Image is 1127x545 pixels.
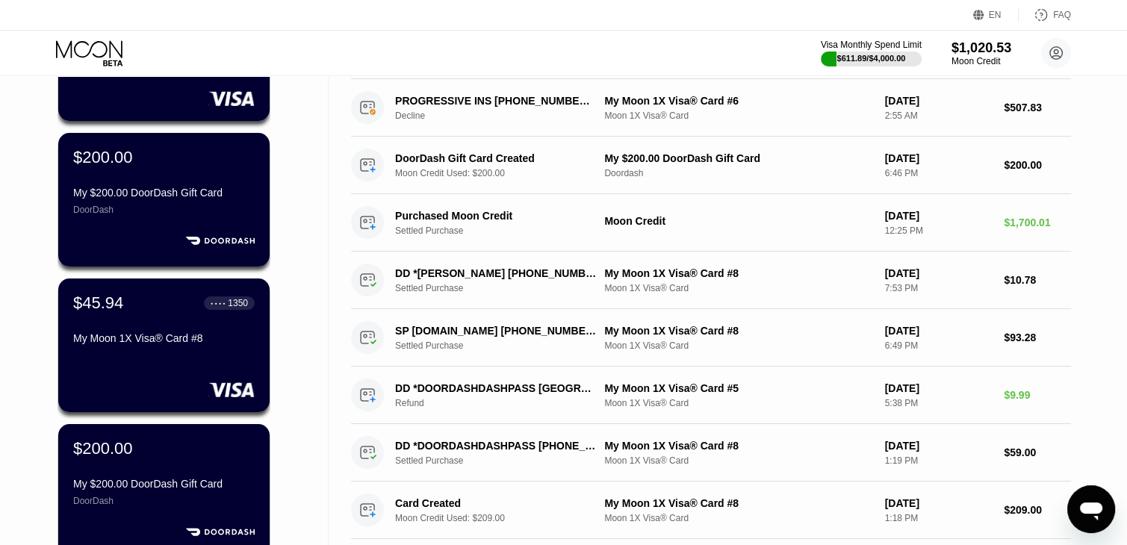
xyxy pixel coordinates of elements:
[951,40,1011,66] div: $1,020.53Moon Credit
[604,455,872,466] div: Moon 1X Visa® Card
[885,340,993,351] div: 6:49 PM
[73,478,255,490] div: My $200.00 DoorDash Gift Card
[395,210,597,222] div: Purchased Moon Credit
[73,332,255,344] div: My Moon 1X Visa® Card #8
[395,283,612,293] div: Settled Purchase
[604,110,872,121] div: Moon 1X Visa® Card
[395,340,612,351] div: Settled Purchase
[58,278,270,412] div: $45.94● ● ● ●1350My Moon 1X Visa® Card #8
[604,215,872,227] div: Moon Credit
[351,194,1071,252] div: Purchased Moon CreditSettled PurchaseMoon Credit[DATE]12:25 PM$1,700.01
[73,293,123,313] div: $45.94
[395,513,612,523] div: Moon Credit Used: $209.00
[351,252,1071,309] div: DD *[PERSON_NAME] [PHONE_NUMBER] USSettled PurchaseMy Moon 1X Visa® Card #8Moon 1X Visa® Card[DAT...
[395,225,612,236] div: Settled Purchase
[1004,446,1071,458] div: $59.00
[395,497,597,509] div: Card Created
[395,95,597,107] div: PROGRESSIVE INS [PHONE_NUMBER] US
[604,340,872,351] div: Moon 1X Visa® Card
[885,455,993,466] div: 1:19 PM
[395,267,597,279] div: DD *[PERSON_NAME] [PHONE_NUMBER] US
[73,187,255,199] div: My $200.00 DoorDash Gift Card
[885,210,993,222] div: [DATE]
[836,54,905,63] div: $611.89 / $4,000.00
[989,10,1002,20] div: EN
[885,382,993,394] div: [DATE]
[1053,10,1071,20] div: FAQ
[885,398,993,408] div: 5:38 PM
[885,225,993,236] div: 12:25 PM
[395,382,597,394] div: DD *DOORDASHDASHPASS [GEOGRAPHIC_DATA]
[885,152,993,164] div: [DATE]
[604,382,872,394] div: My Moon 1X Visa® Card #5
[604,513,872,523] div: Moon 1X Visa® Card
[73,496,255,506] div: DoorDash
[73,439,133,458] div: $200.00
[395,325,597,337] div: SP [DOMAIN_NAME] [PHONE_NUMBER] US
[951,56,1011,66] div: Moon Credit
[351,367,1071,424] div: DD *DOORDASHDASHPASS [GEOGRAPHIC_DATA]RefundMy Moon 1X Visa® Card #5Moon 1X Visa® Card[DATE]5:38 ...
[1019,7,1071,22] div: FAQ
[604,283,872,293] div: Moon 1X Visa® Card
[604,497,872,509] div: My Moon 1X Visa® Card #8
[351,424,1071,482] div: DD *DOORDASHDASHPASS [PHONE_NUMBER] USSettled PurchaseMy Moon 1X Visa® Card #8Moon 1X Visa® Card[...
[973,7,1019,22] div: EN
[604,398,872,408] div: Moon 1X Visa® Card
[885,513,993,523] div: 1:18 PM
[395,110,612,121] div: Decline
[951,40,1011,56] div: $1,020.53
[351,309,1071,367] div: SP [DOMAIN_NAME] [PHONE_NUMBER] USSettled PurchaseMy Moon 1X Visa® Card #8Moon 1X Visa® Card[DATE...
[1004,274,1071,286] div: $10.78
[604,325,872,337] div: My Moon 1X Visa® Card #8
[73,148,133,167] div: $200.00
[1004,102,1071,113] div: $507.83
[821,40,922,50] div: Visa Monthly Spend Limit
[604,440,872,452] div: My Moon 1X Visa® Card #8
[885,440,993,452] div: [DATE]
[1004,159,1071,171] div: $200.00
[885,497,993,509] div: [DATE]
[885,267,993,279] div: [DATE]
[604,152,872,164] div: My $200.00 DoorDash Gift Card
[885,110,993,121] div: 2:55 AM
[821,40,922,66] div: Visa Monthly Spend Limit$611.89/$4,000.00
[885,168,993,178] div: 6:46 PM
[351,482,1071,539] div: Card CreatedMoon Credit Used: $209.00My Moon 1X Visa® Card #8Moon 1X Visa® Card[DATE]1:18 PM$209.00
[1004,504,1071,516] div: $209.00
[1067,485,1115,533] iframe: Button to launch messaging window
[1004,331,1071,343] div: $93.28
[58,133,270,267] div: $200.00My $200.00 DoorDash Gift CardDoorDash
[395,168,612,178] div: Moon Credit Used: $200.00
[604,267,872,279] div: My Moon 1X Visa® Card #8
[604,168,872,178] div: Doordash
[351,79,1071,137] div: PROGRESSIVE INS [PHONE_NUMBER] USDeclineMy Moon 1X Visa® Card #6Moon 1X Visa® Card[DATE]2:55 AM$5...
[885,283,993,293] div: 7:53 PM
[885,95,993,107] div: [DATE]
[395,152,597,164] div: DoorDash Gift Card Created
[1004,389,1071,401] div: $9.99
[604,95,872,107] div: My Moon 1X Visa® Card #6
[228,298,248,308] div: 1350
[395,440,597,452] div: DD *DOORDASHDASHPASS [PHONE_NUMBER] US
[1004,217,1071,228] div: $1,700.01
[395,455,612,466] div: Settled Purchase
[351,137,1071,194] div: DoorDash Gift Card CreatedMoon Credit Used: $200.00My $200.00 DoorDash Gift CardDoordash[DATE]6:4...
[395,398,612,408] div: Refund
[211,301,226,305] div: ● ● ● ●
[885,325,993,337] div: [DATE]
[73,205,255,215] div: DoorDash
